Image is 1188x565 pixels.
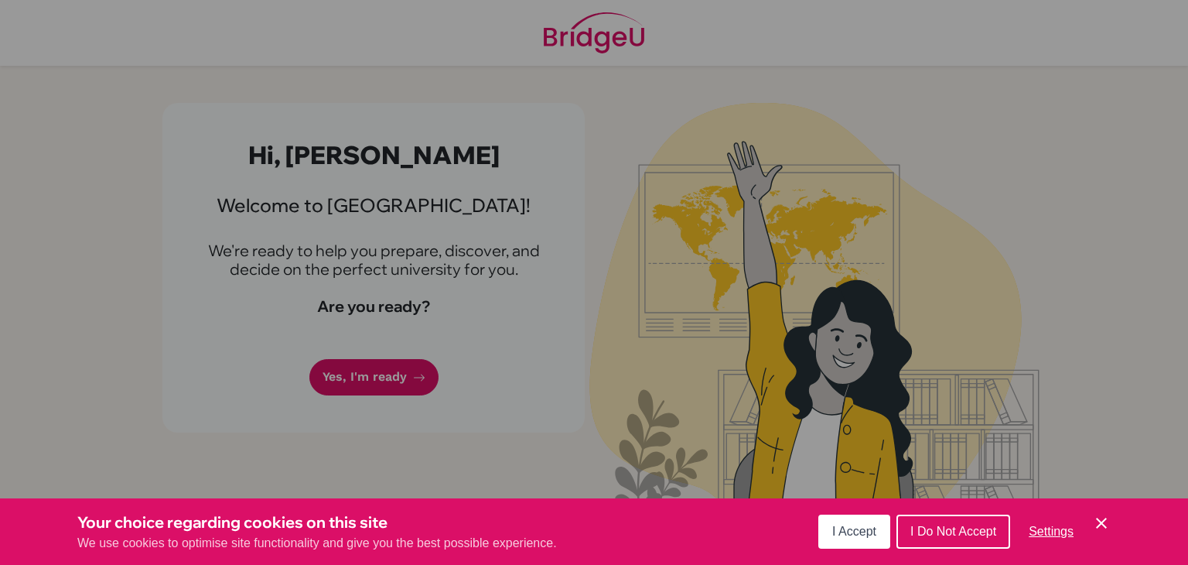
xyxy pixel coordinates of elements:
button: I Accept [818,515,890,549]
h3: Your choice regarding cookies on this site [77,511,557,534]
span: I Do Not Accept [910,525,996,538]
span: Settings [1029,525,1074,538]
button: I Do Not Accept [896,515,1010,549]
button: Settings [1016,516,1086,547]
button: Save and close [1092,514,1111,532]
p: We use cookies to optimise site functionality and give you the best possible experience. [77,534,557,553]
span: I Accept [832,525,876,538]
